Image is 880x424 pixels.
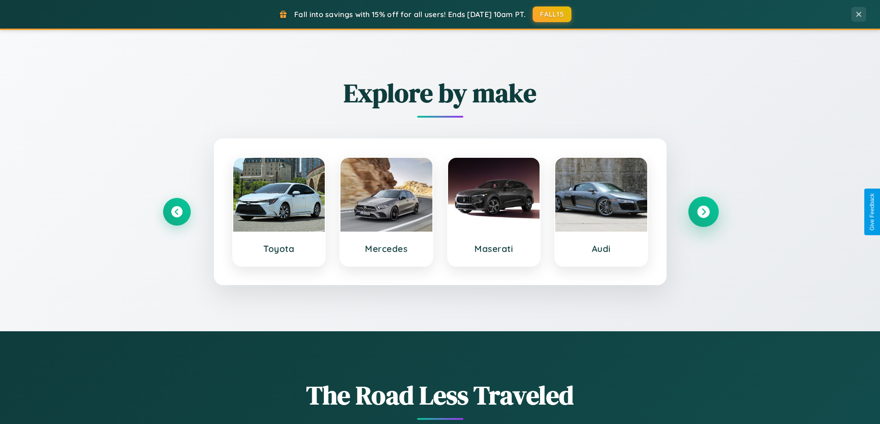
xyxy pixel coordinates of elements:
[243,243,316,254] h3: Toyota
[294,10,526,19] span: Fall into savings with 15% off for all users! Ends [DATE] 10am PT.
[350,243,423,254] h3: Mercedes
[869,193,875,231] div: Give Feedback
[457,243,531,254] h3: Maserati
[163,377,717,413] h1: The Road Less Traveled
[564,243,638,254] h3: Audi
[163,75,717,111] h2: Explore by make
[533,6,571,22] button: FALL15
